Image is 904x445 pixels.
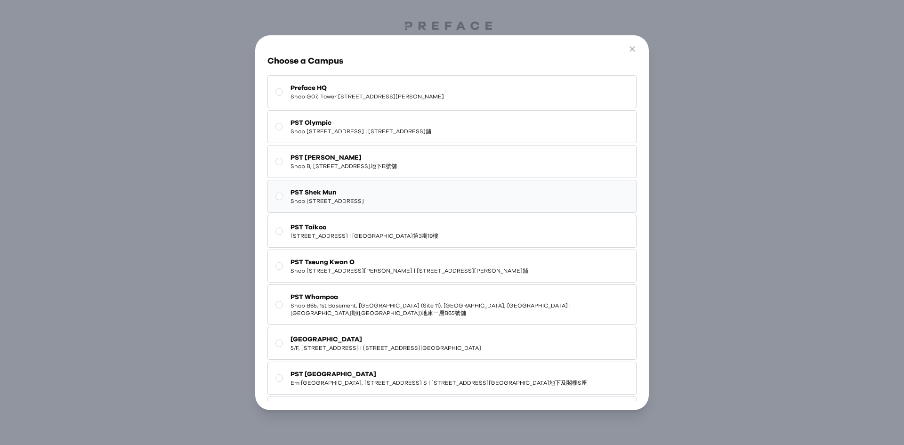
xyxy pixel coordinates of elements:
[267,396,636,429] button: PST Central
[267,362,636,395] button: PST [GEOGRAPHIC_DATA]Em [GEOGRAPHIC_DATA], [STREET_ADDRESS] S | [STREET_ADDRESS][GEOGRAPHIC_DATA]...
[291,197,364,205] span: Shop [STREET_ADDRESS]
[291,258,528,267] span: PST Tseung Kwan O
[291,223,438,232] span: PST Taikoo
[267,110,636,143] button: PST OlympicShop [STREET_ADDRESS] | [STREET_ADDRESS]舖
[291,335,481,344] span: [GEOGRAPHIC_DATA]
[267,75,636,108] button: Preface HQShop G07, Tower [STREET_ADDRESS][PERSON_NAME]
[291,153,397,162] span: PST [PERSON_NAME]
[291,93,444,100] span: Shop G07, Tower [STREET_ADDRESS][PERSON_NAME]
[291,232,438,240] span: [STREET_ADDRESS] | [GEOGRAPHIC_DATA]第3期19樓
[267,215,636,248] button: PST Taikoo[STREET_ADDRESS] | [GEOGRAPHIC_DATA]第3期19樓
[291,118,431,128] span: PST Olympic
[291,370,587,379] span: PST [GEOGRAPHIC_DATA]
[291,128,431,135] span: Shop [STREET_ADDRESS] | [STREET_ADDRESS]舖
[291,83,444,93] span: Preface HQ
[291,302,628,317] span: Shop B65, 1st Basement, [GEOGRAPHIC_DATA] (Site 11), [GEOGRAPHIC_DATA], [GEOGRAPHIC_DATA] | [GEOG...
[291,292,628,302] span: PST Whampoa
[291,267,528,275] span: Shop [STREET_ADDRESS][PERSON_NAME] | [STREET_ADDRESS][PERSON_NAME]舖
[291,344,481,352] span: 5/F, [STREET_ADDRESS] | [STREET_ADDRESS][GEOGRAPHIC_DATA]
[291,162,397,170] span: Shop B, [STREET_ADDRESS]地下B號舖
[267,145,636,178] button: PST [PERSON_NAME]Shop B, [STREET_ADDRESS]地下B號舖
[267,284,636,325] button: PST WhampoaShop B65, 1st Basement, [GEOGRAPHIC_DATA] (Site 11), [GEOGRAPHIC_DATA], [GEOGRAPHIC_DA...
[267,55,636,68] h3: Choose a Campus
[291,188,364,197] span: PST Shek Mun
[267,180,636,213] button: PST Shek MunShop [STREET_ADDRESS]
[291,379,587,387] span: Em [GEOGRAPHIC_DATA], [STREET_ADDRESS] S | [STREET_ADDRESS][GEOGRAPHIC_DATA]地下及閣樓S座
[267,250,636,283] button: PST Tseung Kwan OShop [STREET_ADDRESS][PERSON_NAME] | [STREET_ADDRESS][PERSON_NAME]舖
[267,327,636,360] button: [GEOGRAPHIC_DATA]5/F, [STREET_ADDRESS] | [STREET_ADDRESS][GEOGRAPHIC_DATA]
